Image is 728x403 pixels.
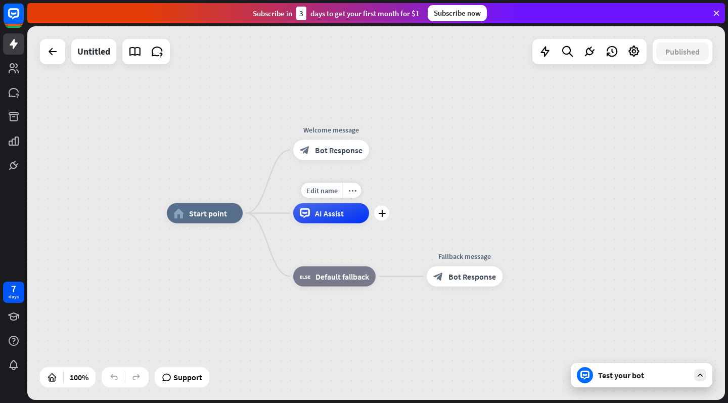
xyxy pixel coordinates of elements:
[433,272,443,282] i: block_bot_response
[3,282,24,303] a: 7 days
[419,251,510,261] div: Fallback message
[656,42,709,61] button: Published
[378,210,386,217] i: plus
[11,284,16,293] div: 7
[67,369,92,385] div: 100%
[173,208,184,218] i: home_2
[315,145,362,155] span: Bot Response
[300,145,310,155] i: block_bot_response
[286,125,377,135] div: Welcome message
[173,369,202,385] span: Support
[315,272,369,282] span: Default fallback
[448,272,496,282] span: Bot Response
[315,208,344,218] span: AI Assist
[189,208,227,218] span: Start point
[8,4,38,34] button: Open LiveChat chat widget
[9,293,19,300] div: days
[253,7,420,20] div: Subscribe in days to get your first month for $1
[598,370,689,380] div: Test your bot
[300,272,310,282] i: block_fallback
[428,5,487,21] div: Subscribe now
[77,39,110,64] div: Untitled
[306,186,338,195] span: Edit name
[348,187,356,194] i: more_horiz
[296,7,306,20] div: 3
